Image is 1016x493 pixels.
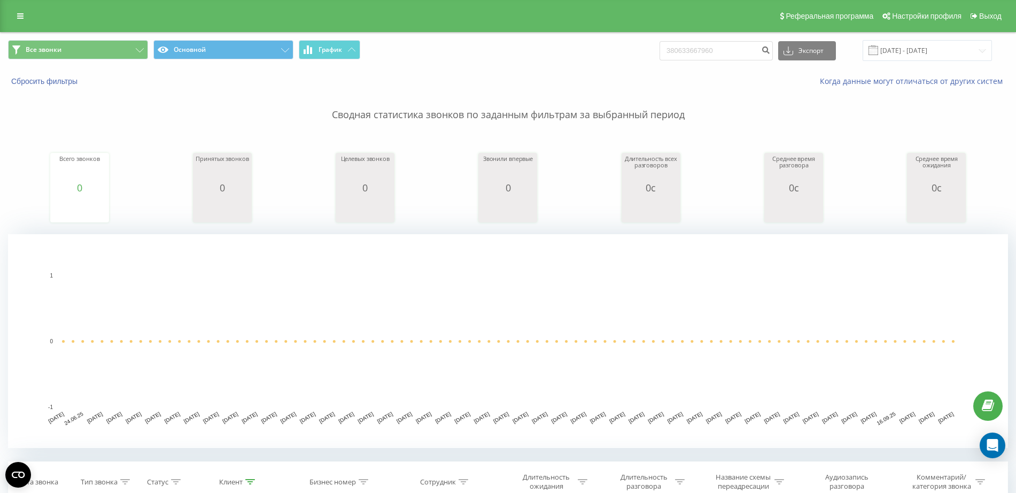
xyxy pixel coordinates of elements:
[299,40,360,59] button: График
[615,473,672,491] div: Длительность разговора
[53,193,106,225] svg: A chart.
[26,45,61,54] span: Все звонки
[786,12,873,20] span: Реферальная программа
[531,411,548,424] text: [DATE]
[875,411,897,426] text: 16.09.25
[376,411,394,424] text: [DATE]
[337,411,355,424] text: [DATE]
[743,411,761,424] text: [DATE]
[518,473,575,491] div: Длительность ожидания
[260,411,278,424] text: [DATE]
[219,477,243,487] div: Клиент
[910,473,973,491] div: Комментарий/категория звонка
[589,411,607,424] text: [DATE]
[196,182,249,193] div: 0
[420,477,456,487] div: Сотрудник
[980,433,1005,458] div: Open Intercom Messenger
[395,411,413,424] text: [DATE]
[202,411,220,424] text: [DATE]
[50,338,53,344] text: 0
[8,40,148,59] button: Все звонки
[357,411,375,424] text: [DATE]
[8,234,1008,448] svg: A chart.
[481,182,534,193] div: 0
[183,411,200,424] text: [DATE]
[125,411,142,424] text: [DATE]
[309,477,356,487] div: Бизнес номер
[550,411,568,424] text: [DATE]
[48,404,53,410] text: -1
[892,12,961,20] span: Настройки профиля
[86,411,104,424] text: [DATE]
[196,156,249,182] div: Принятых звонков
[898,411,916,424] text: [DATE]
[319,46,342,53] span: График
[454,411,471,424] text: [DATE]
[937,411,955,424] text: [DATE]
[767,182,820,193] div: 0с
[415,411,432,424] text: [DATE]
[164,411,181,424] text: [DATE]
[782,411,800,424] text: [DATE]
[627,411,645,424] text: [DATE]
[53,182,106,193] div: 0
[624,193,678,225] svg: A chart.
[918,411,935,424] text: [DATE]
[821,411,839,424] text: [DATE]
[48,411,65,424] text: [DATE]
[221,411,239,424] text: [DATE]
[147,477,168,487] div: Статус
[705,411,723,424] text: [DATE]
[280,411,297,424] text: [DATE]
[338,193,392,225] svg: A chart.
[492,411,510,424] text: [DATE]
[624,156,678,182] div: Длительность всех разговоров
[5,462,31,488] button: Open CMP widget
[910,156,963,182] div: Среднее время ожидания
[18,477,58,487] div: Дата звонка
[153,40,293,59] button: Основной
[241,411,258,424] text: [DATE]
[144,411,161,424] text: [DATE]
[608,411,626,424] text: [DATE]
[715,473,772,491] div: Название схемы переадресации
[318,411,336,424] text: [DATE]
[8,87,1008,122] p: Сводная статистика звонков по заданным фильтрам за выбранный период
[473,411,491,424] text: [DATE]
[105,411,123,424] text: [DATE]
[196,193,249,225] svg: A chart.
[840,411,858,424] text: [DATE]
[53,156,106,182] div: Всего звонков
[979,12,1002,20] span: Выход
[481,156,534,182] div: Звонили впервые
[338,182,392,193] div: 0
[724,411,742,424] text: [DATE]
[481,193,534,225] svg: A chart.
[820,76,1008,86] a: Когда данные могут отличаться от других систем
[434,411,452,424] text: [DATE]
[910,193,963,225] svg: A chart.
[860,411,878,424] text: [DATE]
[63,411,84,426] text: 24.06.25
[81,477,118,487] div: Тип звонка
[511,411,529,424] text: [DATE]
[812,473,882,491] div: Аудиозапись разговора
[778,41,836,60] button: Экспорт
[299,411,316,424] text: [DATE]
[666,411,684,424] text: [DATE]
[8,76,83,86] button: Сбросить фильтры
[686,411,703,424] text: [DATE]
[802,411,819,424] text: [DATE]
[50,273,53,279] text: 1
[910,182,963,193] div: 0с
[767,193,820,225] svg: A chart.
[763,411,781,424] text: [DATE]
